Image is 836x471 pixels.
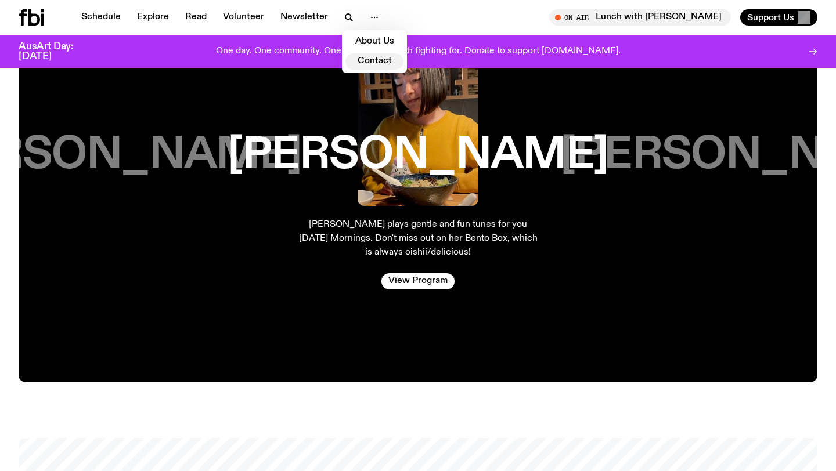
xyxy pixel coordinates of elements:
a: Schedule [74,9,128,26]
button: Support Us [740,9,817,26]
h3: [PERSON_NAME] [228,133,608,177]
p: One day. One community. One frequency worth fighting for. Donate to support [DOMAIN_NAME]. [216,46,621,57]
a: Contact [345,53,403,70]
span: Support Us [747,12,794,23]
a: View Program [381,273,455,289]
a: About Us [345,34,403,50]
p: [PERSON_NAME] plays gentle and fun tunes for you [DATE] Mornings. Don't miss out on her Bento Box... [297,218,539,259]
button: On AirLunch with [PERSON_NAME] [549,9,731,26]
h3: AusArt Day: [DATE] [19,42,93,61]
a: Explore [130,9,176,26]
a: Volunteer [216,9,271,26]
a: Newsletter [273,9,335,26]
a: Read [178,9,214,26]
